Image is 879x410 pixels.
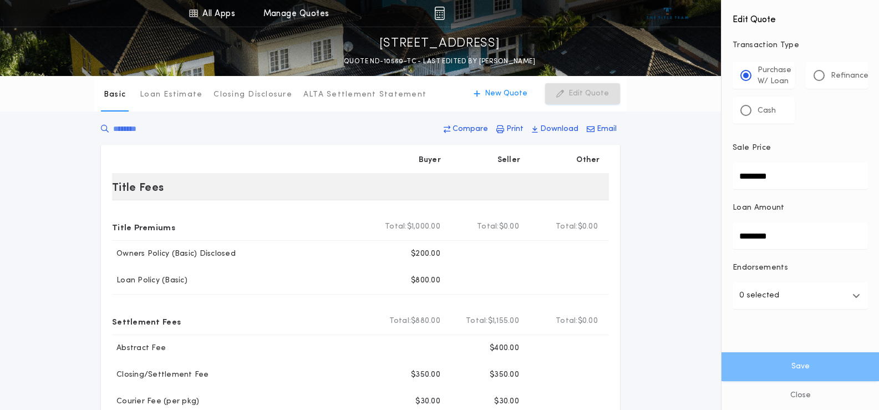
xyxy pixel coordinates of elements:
span: $0.00 [578,221,598,232]
p: $30.00 [494,396,519,407]
button: Edit Quote [545,83,620,104]
p: Courier Fee (per pkg) [112,396,199,407]
p: ALTA Settlement Statement [303,89,426,100]
p: Buyer [419,155,441,166]
b: Total: [389,316,411,327]
b: Total: [556,221,578,232]
span: $880.00 [411,316,440,327]
img: vs-icon [647,8,688,19]
p: $350.00 [411,369,440,381]
span: $1,000.00 [407,221,440,232]
p: Title Premiums [112,218,175,236]
b: Total: [385,221,407,232]
p: Compare [453,124,488,135]
p: Abstract Fee [112,343,166,354]
p: $200.00 [411,249,440,260]
p: Closing Disclosure [214,89,292,100]
p: Print [506,124,524,135]
p: Other [577,155,600,166]
p: $400.00 [490,343,519,354]
p: Loan Amount [733,203,785,214]
b: Total: [556,316,578,327]
p: Basic [104,89,126,100]
p: Cash [758,105,776,117]
button: Compare [440,119,491,139]
p: 0 selected [739,289,779,302]
p: Refinance [831,70,868,82]
p: Email [597,124,617,135]
b: Total: [466,316,488,327]
button: Close [722,381,879,410]
span: $1,155.00 [488,316,519,327]
p: Title Fees [112,178,164,196]
b: Total: [477,221,499,232]
p: Seller [497,155,521,166]
p: $350.00 [490,369,519,381]
p: $800.00 [411,275,440,286]
p: Purchase W/ Loan [758,65,791,87]
p: [STREET_ADDRESS] [379,35,500,53]
button: Download [529,119,582,139]
button: Email [583,119,620,139]
p: Loan Estimate [140,89,202,100]
span: $0.00 [499,221,519,232]
p: Settlement Fees [112,312,181,330]
h4: Edit Quote [733,7,868,27]
span: $0.00 [578,316,598,327]
button: New Quote [463,83,538,104]
p: New Quote [485,88,527,99]
p: Loan Policy (Basic) [112,275,187,286]
p: QUOTE ND-10560-TC - LAST EDITED BY [PERSON_NAME] [344,56,535,67]
p: Sale Price [733,143,771,154]
img: img [434,7,445,20]
input: Sale Price [733,163,868,189]
button: 0 selected [733,282,868,309]
p: Download [540,124,578,135]
button: Print [493,119,527,139]
p: Owners Policy (Basic) Disclosed [112,249,236,260]
p: Edit Quote [568,88,609,99]
p: Closing/Settlement Fee [112,369,209,381]
p: Transaction Type [733,40,868,51]
p: Endorsements [733,262,868,274]
button: Save [722,352,879,381]
p: $30.00 [415,396,440,407]
input: Loan Amount [733,222,868,249]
